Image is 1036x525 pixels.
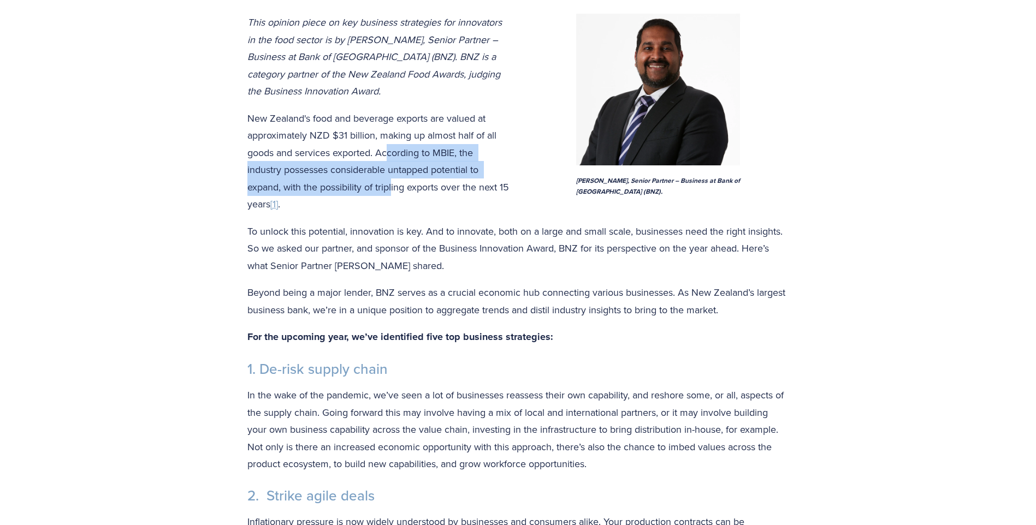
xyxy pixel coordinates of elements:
h3: 2. Strike agile deals [247,487,789,505]
p: New Zealand's food and beverage exports are valued at approximately NZD $31 billion, making up al... [247,110,789,213]
strong: For the upcoming year, we’ve identified five top business strategies: [247,330,553,344]
p: In the wake of the pandemic, we’ve seen a lot of businesses reassess their own capability, and re... [247,386,789,473]
em: [PERSON_NAME], Senior Partner – Business at Bank of [GEOGRAPHIC_DATA] (BNZ). [576,176,742,196]
a: [1] [270,197,278,211]
h3: 1. De-risk supply chain [247,360,789,378]
p: Beyond being a major lender, BNZ serves as a crucial economic hub connecting various businesses. ... [247,284,789,318]
em: ­This opinion piece on key business strategies for innovators in the food sector is by [PERSON_NA... [247,15,505,98]
p: To unlock this potential, innovation is key. And to innovate, both on a large and small scale, bu... [247,223,789,275]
